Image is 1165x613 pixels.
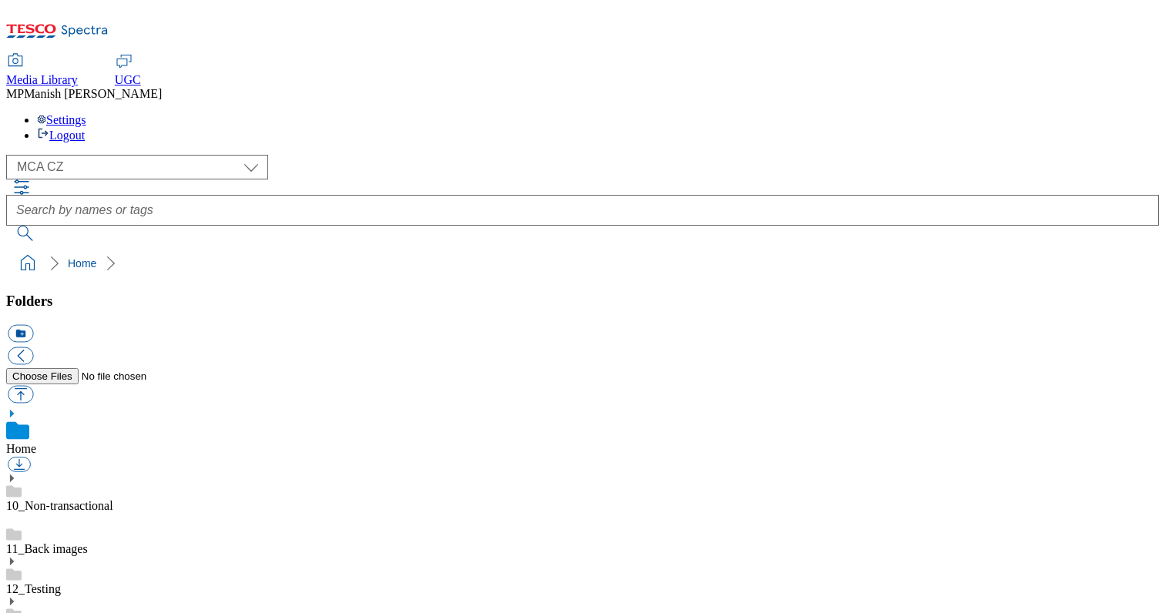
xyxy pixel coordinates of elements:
[6,499,113,512] a: 10_Non-transactional
[24,87,162,100] span: Manish [PERSON_NAME]
[37,129,85,142] a: Logout
[115,55,141,87] a: UGC
[6,293,1159,310] h3: Folders
[6,87,24,100] span: MP
[6,249,1159,278] nav: breadcrumb
[6,195,1159,226] input: Search by names or tags
[15,251,40,276] a: home
[6,542,88,555] a: 11_Back images
[115,73,141,86] span: UGC
[68,257,96,270] a: Home
[6,582,61,595] a: 12_Testing
[37,113,86,126] a: Settings
[6,55,78,87] a: Media Library
[6,442,36,455] a: Home
[6,73,78,86] span: Media Library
